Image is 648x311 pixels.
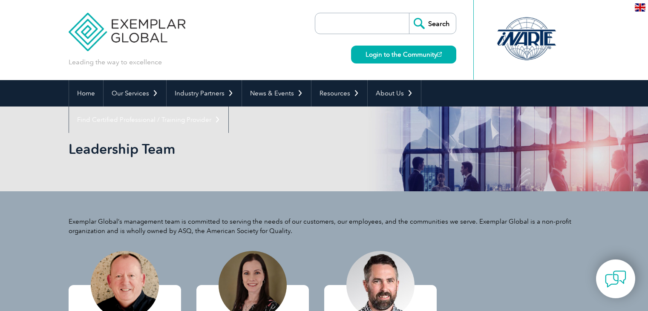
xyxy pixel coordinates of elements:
[605,268,626,290] img: contact-chat.png
[351,46,456,63] a: Login to the Community
[69,217,580,236] p: Exemplar Global’s management team is committed to serving the needs of our customers, our employe...
[69,107,228,133] a: Find Certified Professional / Training Provider
[409,13,456,34] input: Search
[167,80,242,107] a: Industry Partners
[635,3,645,12] img: en
[69,58,162,67] p: Leading the way to excellence
[368,80,421,107] a: About Us
[69,80,103,107] a: Home
[104,80,166,107] a: Our Services
[311,80,367,107] a: Resources
[437,52,442,57] img: open_square.png
[242,80,311,107] a: News & Events
[69,141,396,157] h1: Leadership Team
